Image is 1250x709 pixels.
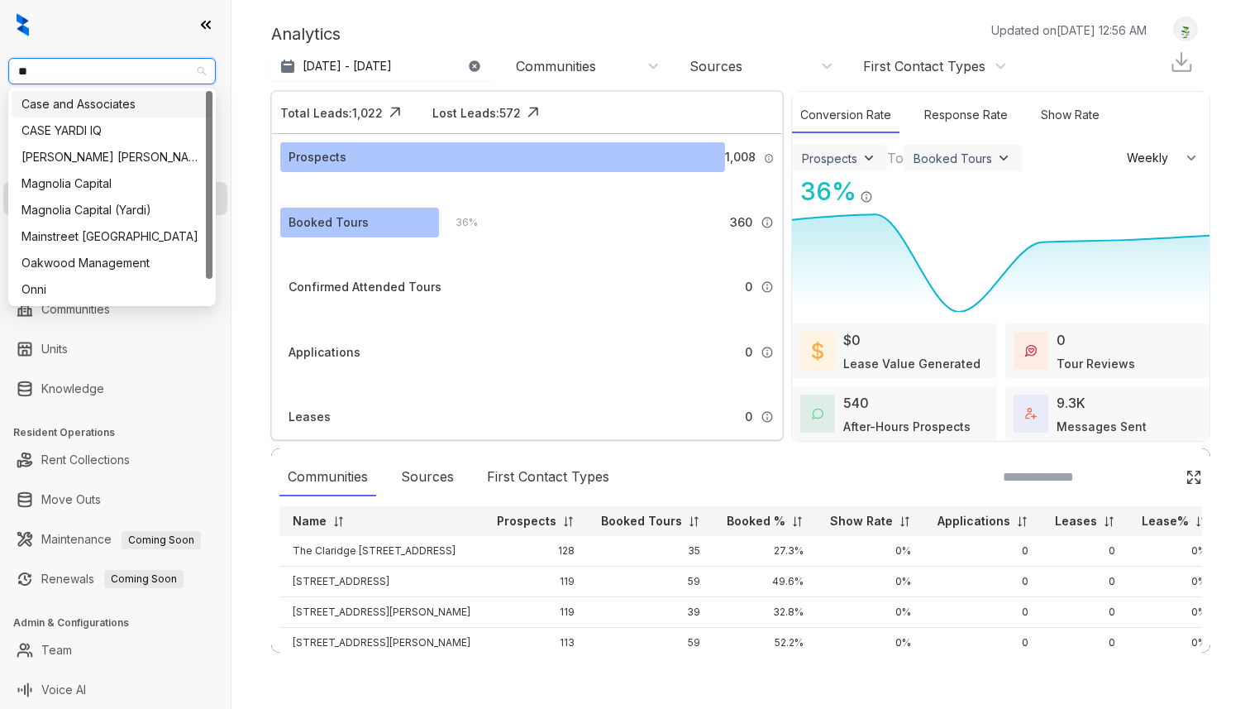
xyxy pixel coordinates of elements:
td: 52.2% [713,628,817,659]
img: Info [761,280,774,294]
img: ViewFilterArrow [861,150,877,166]
div: 9.3K [1057,393,1085,413]
div: Applications [289,343,360,362]
span: 0 [745,278,752,296]
a: Communities [41,293,110,326]
div: Leases [289,408,331,426]
span: 0 [745,343,752,362]
img: Info [761,216,774,229]
img: Click Icon [521,100,546,125]
div: First Contact Types [479,458,618,496]
li: Voice AI [3,673,227,707]
td: 0% [817,597,924,628]
img: AfterHoursConversations [812,408,823,420]
div: Tour Reviews [1057,355,1135,372]
div: 0 [1057,330,1066,350]
li: Team [3,634,227,667]
td: 113 [484,628,588,659]
img: UserAvatar [1174,21,1197,38]
li: Communities [3,293,227,326]
td: 49.6% [713,567,817,597]
div: Sources [393,458,462,496]
img: sorting [688,515,700,528]
button: [DATE] - [DATE] [271,51,494,81]
div: 36 % [792,173,856,210]
div: Magnolia Capital (Yardi) [12,197,212,223]
div: 36 % [439,213,478,232]
span: Weekly [1127,150,1177,166]
span: Coming Soon [122,531,201,549]
div: Prospects [802,151,857,165]
td: 0 [1042,628,1128,659]
span: 360 [730,213,752,232]
td: 0% [1128,536,1220,567]
td: 0% [1128,628,1220,659]
div: Total Leads: 1,022 [280,104,383,122]
div: Gates Hudson [12,144,212,170]
a: RenewalsComing Soon [41,563,184,596]
img: SearchIcon [1151,470,1165,484]
td: [STREET_ADDRESS][PERSON_NAME] [279,597,484,628]
li: Maintenance [3,523,227,556]
td: 0% [817,567,924,597]
p: Name [293,513,327,529]
td: 59 [588,567,713,597]
p: Booked Tours [601,513,682,529]
div: Mainstreet [GEOGRAPHIC_DATA] [21,228,203,246]
td: 35 [588,536,713,567]
img: TourReviews [1025,345,1037,357]
td: The Claridge [STREET_ADDRESS] [279,536,484,567]
div: Oakwood Management [21,254,203,272]
td: 0 [1042,536,1128,567]
p: Lease% [1142,513,1189,529]
img: ViewFilterArrow [995,150,1012,166]
td: 128 [484,536,588,567]
td: 32.8% [713,597,817,628]
img: Click Icon [1186,469,1202,486]
div: Response Rate [916,98,1016,133]
td: 39 [588,597,713,628]
span: 1,008 [725,148,756,166]
li: Collections [3,222,227,255]
td: 27.3% [713,536,817,567]
div: Booked Tours [914,151,992,165]
a: Voice AI [41,673,86,707]
div: Messages Sent [1057,418,1147,435]
span: Coming Soon [104,570,184,588]
li: Rent Collections [3,443,227,477]
img: logo [17,13,29,36]
a: Rent Collections [41,443,130,477]
div: To [887,148,904,168]
img: sorting [791,515,804,528]
li: Leads [3,111,227,144]
div: Onni [21,280,203,299]
li: Leasing [3,182,227,215]
img: sorting [562,515,575,528]
div: Magnolia Capital [21,175,203,193]
div: Communities [279,458,376,496]
div: Oakwood Management [12,250,212,276]
img: LeaseValue [812,341,823,361]
li: Knowledge [3,372,227,405]
a: Knowledge [41,372,104,405]
td: 0 [924,628,1042,659]
td: 0% [1128,567,1220,597]
h3: Admin & Configurations [13,616,231,630]
div: Show Rate [1033,98,1108,133]
span: 0 [745,408,752,426]
td: 0% [1128,597,1220,628]
td: 0% [817,536,924,567]
p: [DATE] - [DATE] [303,58,392,74]
div: Communities [516,57,596,75]
div: Conversion Rate [792,98,899,133]
td: 0 [1042,597,1128,628]
td: [STREET_ADDRESS][PERSON_NAME] [279,628,484,659]
img: Info [761,410,774,424]
p: Leases [1055,513,1097,529]
p: Applications [937,513,1010,529]
td: 0 [1042,567,1128,597]
div: First Contact Types [863,57,985,75]
td: 119 [484,567,588,597]
div: Magnolia Capital [12,170,212,197]
button: Weekly [1117,143,1209,173]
